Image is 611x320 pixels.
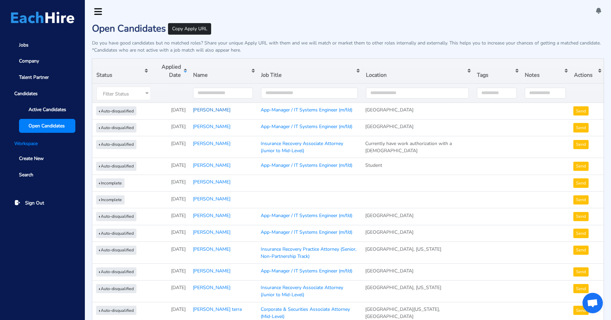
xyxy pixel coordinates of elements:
[19,103,75,117] a: Active Candidates
[19,155,44,162] span: Create New
[171,107,186,113] span: [DATE]
[10,140,75,147] li: Workspace
[96,195,125,205] button: Incomplete
[168,23,211,35] button: Copy Apply URL
[171,212,186,219] span: [DATE]
[365,268,413,274] span: [GEOGRAPHIC_DATA]
[573,195,589,205] button: Send
[261,212,352,219] a: App-Manager / IT Systems Engineer (m/f/d)
[19,171,33,178] span: Search
[96,212,136,221] button: Auto-disqualified
[573,123,589,132] button: Send
[96,140,136,149] button: Auto-disqualified
[573,267,589,277] button: Send
[193,123,230,130] a: [PERSON_NAME]
[365,212,413,219] span: [GEOGRAPHIC_DATA]
[171,179,186,185] span: [DATE]
[171,306,186,313] span: [DATE]
[10,152,75,166] a: Create New
[582,293,603,313] a: Open chat
[171,123,186,130] span: [DATE]
[261,162,352,168] a: App-Manager / IT Systems Engineer (m/f/d)
[96,106,136,115] button: Auto-disqualified
[29,106,66,113] span: Active Candidates
[19,119,75,133] a: Open Candidates
[96,306,136,315] button: Auto-disqualified
[365,162,382,168] span: Student
[193,162,230,168] a: [PERSON_NAME]
[193,179,230,185] a: [PERSON_NAME]
[261,268,352,274] a: App-Manager / IT Systems Engineer (m/f/d)
[261,229,352,235] a: App-Manager / IT Systems Engineer (m/f/d)
[96,162,136,171] button: Auto-disqualified
[103,90,129,97] span: Filter Status
[10,54,75,68] a: Company
[261,107,352,113] a: App-Manager / IT Systems Engineer (m/f/d)
[365,107,413,113] span: [GEOGRAPHIC_DATA]
[96,246,136,255] button: Auto-disqualified
[573,246,589,255] button: Send
[261,284,343,298] a: Insurance Recovery Associate Attorney (Junior to Mid-Level)
[365,123,413,130] span: [GEOGRAPHIC_DATA]
[171,196,186,202] span: [DATE]
[11,12,74,23] img: Logo
[365,140,452,154] span: Currently have work authorization with a [DEMOGRAPHIC_DATA]
[96,284,136,293] button: Auto-disqualified
[96,229,136,238] button: Auto-disqualified
[96,178,125,188] button: Incomplete
[573,284,589,293] button: Send
[25,199,44,207] span: Sign Out
[193,107,230,113] a: [PERSON_NAME]
[573,212,589,221] button: Send
[10,70,75,84] a: Talent Partner
[573,140,589,149] button: Send
[193,246,230,252] a: [PERSON_NAME]
[193,229,230,235] a: [PERSON_NAME]
[10,168,75,182] a: Search
[171,268,186,274] span: [DATE]
[96,267,136,277] button: Auto-disqualified
[171,140,186,147] span: [DATE]
[92,23,166,35] h2: Open Candidates
[19,41,29,49] span: Jobs
[19,74,49,81] span: Talent Partner
[19,57,39,65] span: Company
[92,39,604,54] p: Do you have good candidates but no matched roles? Share your unique Apply URL with them and we wi...
[573,178,589,188] button: Send
[573,229,589,238] button: Send
[193,306,242,313] a: [PERSON_NAME] terra
[171,246,186,252] span: [DATE]
[365,229,413,235] span: [GEOGRAPHIC_DATA]
[193,212,230,219] a: [PERSON_NAME]
[261,140,343,154] a: Insurance Recovery Associate Attorney (Junior to Mid-Level)
[261,306,350,320] a: Corporate & Securities Associate Attorney (Mid-Level)
[261,246,356,260] a: Insurance Recovery Practice Attorney (Senior, Non-Partnership Track)
[573,306,589,315] button: Send
[10,38,75,52] a: Jobs
[193,140,230,147] a: [PERSON_NAME]
[365,284,441,291] span: [GEOGRAPHIC_DATA], [US_STATE]
[365,246,441,252] span: [GEOGRAPHIC_DATA], [US_STATE]
[10,87,75,101] span: Candidates
[29,122,65,129] span: Open Candidates
[193,268,230,274] a: [PERSON_NAME]
[193,284,230,291] a: [PERSON_NAME]
[171,229,186,235] span: [DATE]
[365,306,440,320] span: [GEOGRAPHIC_DATA][US_STATE], [GEOGRAPHIC_DATA]
[573,162,589,171] button: Send
[261,123,352,130] a: App-Manager / IT Systems Engineer (m/f/d)
[171,162,186,168] span: [DATE]
[96,123,136,132] button: Auto-disqualified
[171,284,186,291] span: [DATE]
[573,106,589,115] button: Send
[193,196,230,202] a: [PERSON_NAME]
